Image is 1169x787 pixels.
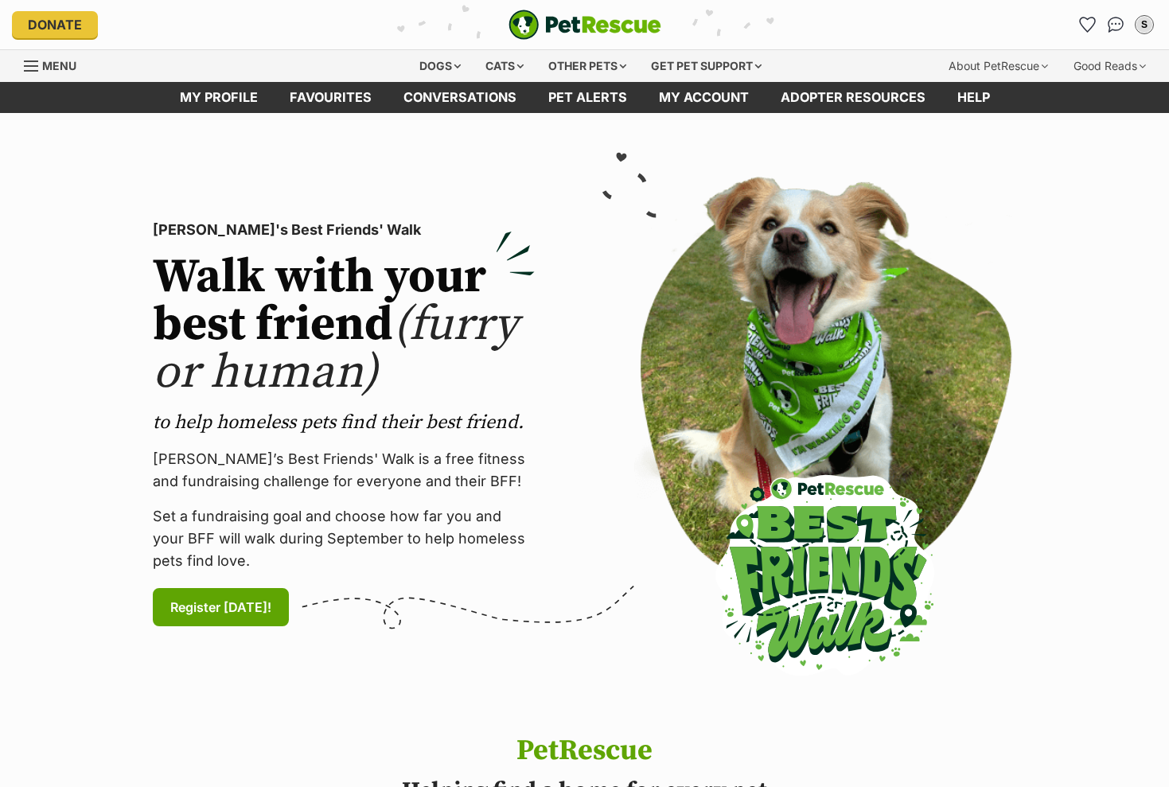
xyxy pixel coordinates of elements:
a: Adopter resources [765,82,941,113]
div: Dogs [408,50,472,82]
a: conversations [388,82,532,113]
span: Register [DATE]! [170,598,271,617]
a: Pet alerts [532,82,643,113]
a: My profile [164,82,274,113]
p: [PERSON_NAME]’s Best Friends' Walk is a free fitness and fundraising challenge for everyone and t... [153,448,535,493]
h2: Walk with your best friend [153,254,535,397]
span: Menu [42,59,76,72]
div: Good Reads [1062,50,1157,82]
div: About PetRescue [937,50,1059,82]
div: Other pets [537,50,637,82]
h1: PetRescue [340,735,830,767]
button: My account [1132,12,1157,37]
p: to help homeless pets find their best friend. [153,410,535,435]
img: chat-41dd97257d64d25036548639549fe6c8038ab92f7586957e7f3b1b290dea8141.svg [1108,17,1124,33]
a: Favourites [274,82,388,113]
a: Donate [12,11,98,38]
a: Favourites [1074,12,1100,37]
a: My account [643,82,765,113]
a: Menu [24,50,88,79]
span: (furry or human) [153,295,518,403]
ul: Account quick links [1074,12,1157,37]
div: S [1136,17,1152,33]
img: logo-e224e6f780fb5917bec1dbf3a21bbac754714ae5b6737aabdf751b685950b380.svg [509,10,661,40]
a: Help [941,82,1006,113]
a: PetRescue [509,10,661,40]
p: [PERSON_NAME]'s Best Friends' Walk [153,219,535,241]
a: Conversations [1103,12,1128,37]
a: Register [DATE]! [153,588,289,626]
div: Cats [474,50,535,82]
p: Set a fundraising goal and choose how far you and your BFF will walk during September to help hom... [153,505,535,572]
div: Get pet support [640,50,773,82]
